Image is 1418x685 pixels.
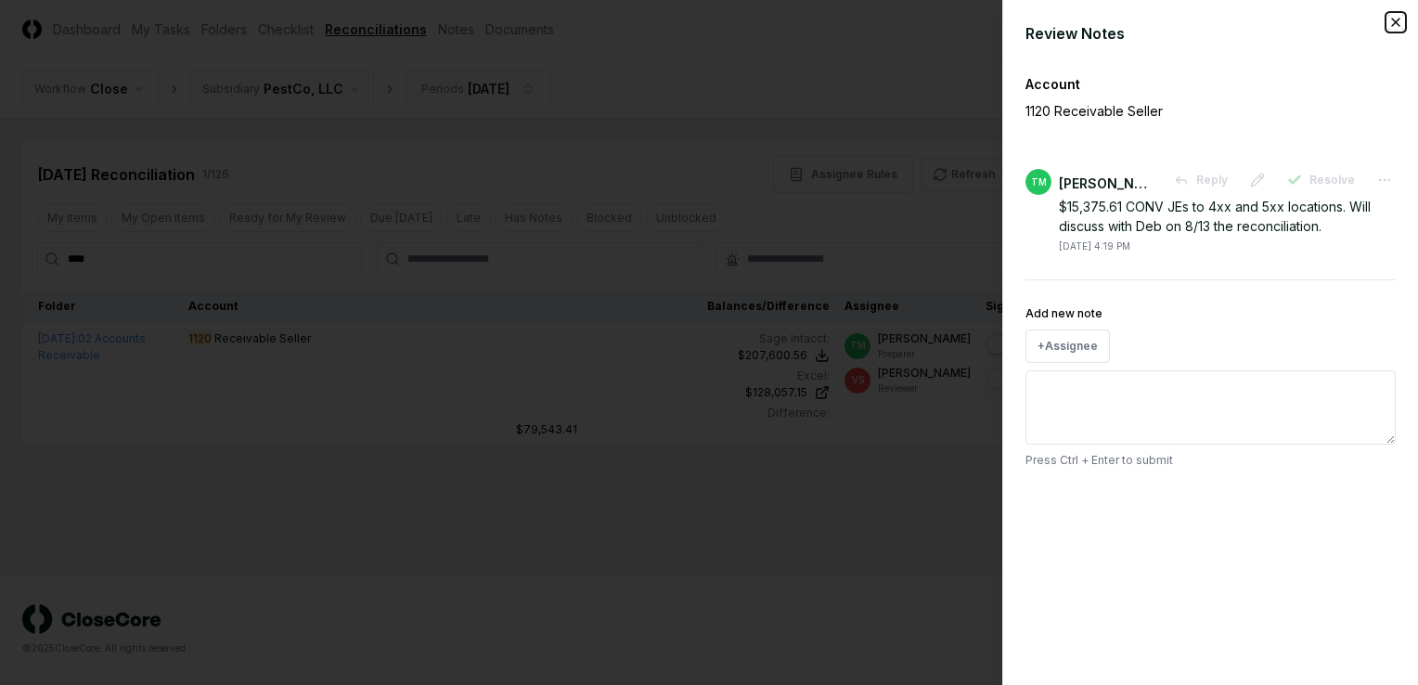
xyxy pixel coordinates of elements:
[1025,330,1110,363] button: +Assignee
[1059,174,1152,193] div: [PERSON_NAME]
[1025,306,1102,320] label: Add new note
[1025,22,1396,45] div: Review Notes
[1059,197,1396,236] div: $15,375.61 CONV JEs to 4xx and 5xx locations. Will discuss with Deb on 8/13 the reconciliation.
[1163,163,1239,197] button: Reply
[1031,175,1047,189] span: TM
[1025,101,1332,121] p: 1120 Receivable Seller
[1025,452,1396,469] p: Press Ctrl + Enter to submit
[1059,239,1130,253] div: [DATE] 4:19 PM
[1309,172,1355,188] span: Resolve
[1276,163,1366,197] button: Resolve
[1025,74,1396,94] div: Account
